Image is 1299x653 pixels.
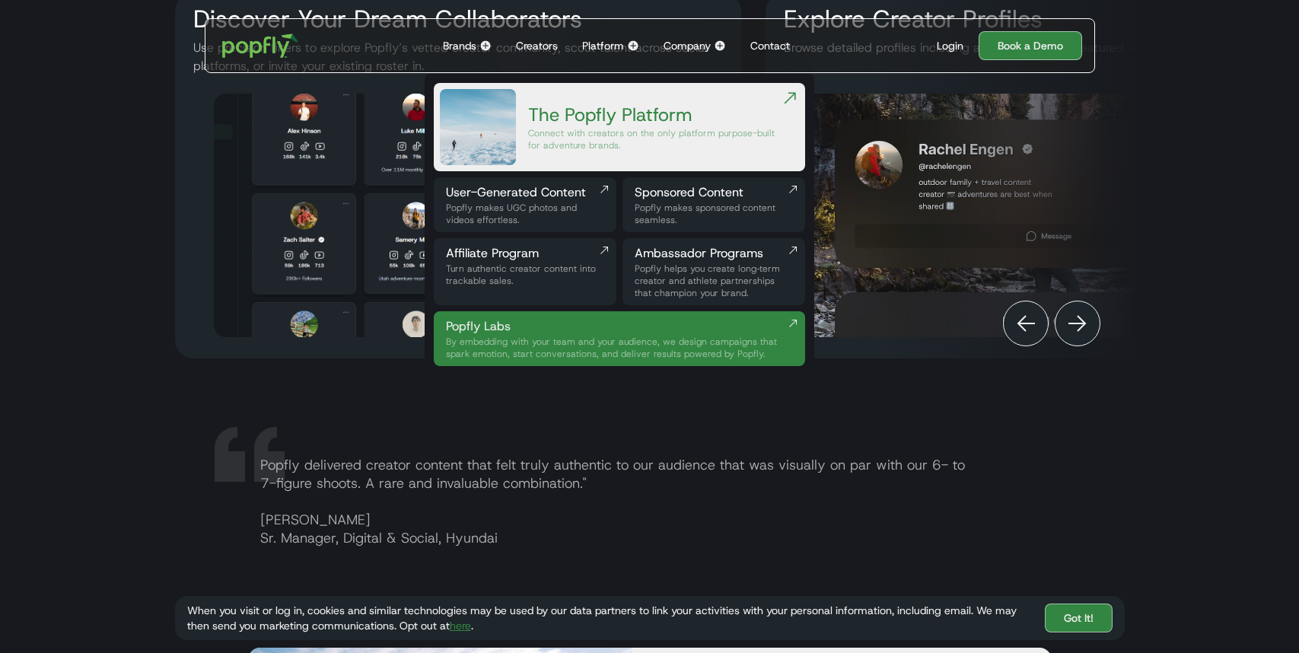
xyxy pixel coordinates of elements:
a: Contact [744,19,796,72]
a: home [212,23,310,68]
p: Popfly delivered creator content that felt truly authentic to our audience that was visually on p... [248,456,1088,547]
div: Affiliate Program [446,244,604,263]
div: Previous [1003,301,1049,346]
div: Platform [582,38,624,53]
div: Contact [750,38,790,53]
div: Connect with creators on the only platform purpose-built for adventure brands. [528,127,781,151]
div: User-Generated Content [446,183,604,202]
a: Sponsored ContentPopfly makes sponsored content seamless. [622,177,805,232]
a: Creators [510,19,564,72]
h4: Discover Your Dream Collaborators [187,5,588,33]
a: Affiliate ProgramTurn authentic creator content into trackable sales. [434,238,616,305]
a: The Popfly PlatformConnect with creators on the only platform purpose-built for adventure brands. [434,83,805,171]
div: By embedding with your team and your audience, we design campaigns that spark emotion, start conv... [446,336,781,360]
a: Book a Demo [979,31,1082,60]
div: Popfly helps you create long‑term creator and athlete partnerships that champion your brand. [635,263,793,299]
a: Got It! [1045,604,1113,632]
div: Login [937,38,963,53]
a: Ambassador ProgramsPopfly helps you create long‑term creator and athlete partnerships that champi... [622,238,805,305]
div: The Popfly Platform [528,103,781,127]
a: Login [931,38,969,53]
h4: Explore Creator Profiles [778,5,1049,33]
div: Popfly Labs [446,317,781,336]
div: Popfly makes UGC photos and videos effortless. [446,202,604,226]
div: Creators [516,38,558,53]
div: Next [1055,301,1100,346]
div: Popfly makes sponsored content seamless. [635,202,793,226]
div: Turn authentic creator content into trackable sales. [446,263,604,287]
a: here [450,619,471,632]
a: User-Generated ContentPopfly makes UGC photos and videos effortless. [434,177,616,232]
a: Popfly LabsBy embedding with your team and your audience, we design campaigns that spark emotion,... [434,311,805,366]
div: Sponsored Content [635,183,793,202]
div: Brands [443,38,476,53]
div: When you visit or log in, cookies and similar technologies may be used by our data partners to li... [187,603,1033,633]
div: Ambassador Programs [635,244,793,263]
div: Company [664,38,711,53]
